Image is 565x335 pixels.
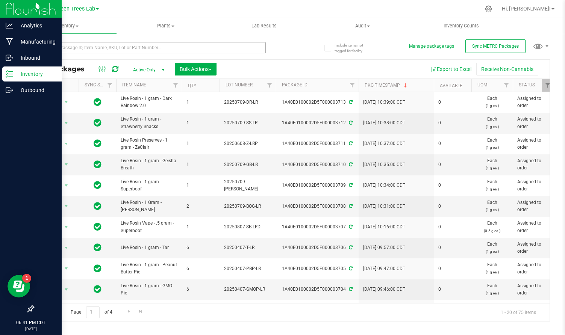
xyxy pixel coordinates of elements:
span: Live Rosin - 1 Gram - [PERSON_NAME] [121,199,177,213]
span: Assigned to order [517,241,550,255]
span: Sync from Compliance System [348,287,353,292]
iframe: Resource center [8,275,30,297]
span: Sync from Compliance System [348,100,353,105]
p: (0.5 g ea.) [476,227,508,234]
span: 20250407-GMOP-LR [224,286,271,293]
span: Live Rosin - 1 gram - Peanut Butter Pie [121,261,177,276]
span: In Sync [94,138,101,149]
a: Package ID [282,82,307,88]
span: Each [476,241,508,255]
p: (1 g ea.) [476,123,508,130]
a: Go to the last page [135,306,146,317]
span: [DATE] 10:39:00 CDT [363,99,405,106]
a: Qty [188,83,196,88]
span: Live Rosin - 1 gram - Tar [121,244,177,251]
span: select [62,180,71,191]
span: 0 [438,182,467,189]
span: Inventory Counts [433,23,489,29]
button: Sync METRC Packages [465,39,526,53]
span: Include items not tagged for facility [335,42,372,54]
span: 0 [438,99,467,106]
a: Available [440,83,462,88]
span: Live Rosin - 1 gram - Superboof [121,178,177,193]
span: Hi, [PERSON_NAME]! [502,6,551,12]
span: All Packages [39,65,92,73]
span: Assigned to order [517,137,550,151]
span: [DATE] 09:46:00 CDT [363,286,405,293]
span: 6 [186,265,215,272]
a: Filter [542,79,554,92]
span: 0 [438,286,467,293]
span: [DATE] 10:16:00 CDT [363,223,405,231]
div: 1A40E0100002D5F000003713 [275,99,360,106]
inline-svg: Analytics [6,22,13,29]
a: Audit [314,18,412,34]
a: Filter [500,79,513,92]
span: [DATE] 10:31:00 CDT [363,203,405,210]
span: Sync from Compliance System [348,120,353,125]
div: 1A40E0100002D5F000003704 [275,286,360,293]
span: select [62,159,71,170]
a: Filter [170,79,182,92]
p: Manufacturing [13,37,58,46]
a: Plants [117,18,215,34]
p: (1 g ea.) [476,186,508,193]
span: 20250709-SS-LR [224,119,271,127]
span: Sync from Compliance System [348,162,353,167]
span: 20250807-SB-LRD [224,223,271,231]
span: 20250709-GB-LR [224,161,271,168]
span: Each [476,261,508,276]
span: Sync from Compliance System [348,183,353,188]
span: select [62,222,71,232]
span: select [62,139,71,149]
span: Assigned to order [517,178,550,193]
span: [DATE] 10:34:00 CDT [363,182,405,189]
p: Outbound [13,86,58,95]
span: In Sync [94,263,101,274]
div: 1A40E0100002D5F000003706 [275,244,360,251]
a: Inventory Counts [412,18,510,34]
span: Sync from Compliance System [348,224,353,229]
span: Each [476,157,508,172]
span: select [62,97,71,107]
span: In Sync [94,242,101,253]
span: Assigned to order [517,157,550,172]
span: Live Rosin Vape - .5 gram - Superboof [121,220,177,234]
span: 0 [438,265,467,272]
a: UOM [477,82,487,88]
a: Status [519,82,535,88]
span: Green Trees Lab [55,6,95,12]
span: 0 [438,203,467,210]
inline-svg: Outbound [6,86,13,94]
span: select [62,201,71,211]
p: (1 g ea.) [476,164,508,172]
span: Each [476,178,508,193]
span: Live Rosin - 1 gram - Dark Rainbow 2.0 [121,95,177,109]
span: 0 [438,161,467,168]
span: Each [476,199,508,213]
p: (1 g ea.) [476,290,508,297]
span: 1 [186,119,215,127]
span: [DATE] 10:38:00 CDT [363,119,405,127]
span: 20250407-PBP-LR [224,265,271,272]
span: 20250407-T-LR [224,244,271,251]
span: Assigned to order [517,282,550,297]
span: In Sync [94,201,101,211]
button: Receive Non-Cannabis [476,63,538,75]
span: [DATE] 09:47:00 CDT [363,265,405,272]
span: In Sync [94,284,101,294]
span: select [62,118,71,128]
div: 1A40E0100002D5F000003711 [275,140,360,147]
span: Assigned to order [517,116,550,130]
span: Sync from Compliance System [348,266,353,271]
span: 20250709-DR-LR [224,99,271,106]
inline-svg: Inbound [6,54,13,62]
div: 1A40E0100002D5F000003705 [275,265,360,272]
span: Live Rosin - 1 gram - Geisha Breath [121,157,177,172]
a: Filter [346,79,359,92]
input: 1 [86,306,100,318]
p: [DATE] [3,326,58,332]
div: 1A40E0100002D5F000003707 [275,223,360,231]
iframe: Resource center unread badge [22,274,31,283]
